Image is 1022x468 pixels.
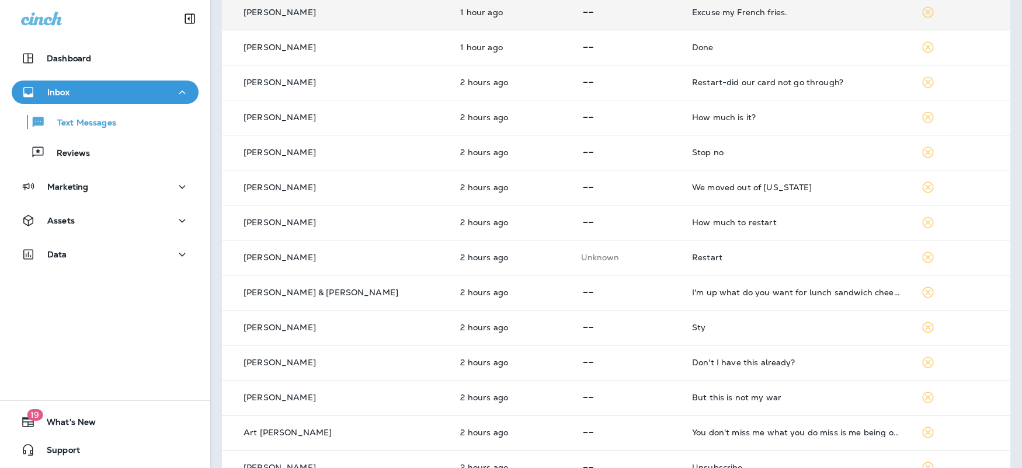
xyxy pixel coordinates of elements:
div: Excuse my French fries. [692,8,902,17]
div: How much is it? [692,113,902,122]
p: Dashboard [47,54,91,63]
button: Dashboard [12,47,199,70]
p: Inbox [47,88,69,97]
p: Sep 8, 2025 12:31 PM [460,253,562,262]
button: Support [12,438,199,462]
button: Inbox [12,81,199,104]
button: Collapse Sidebar [173,7,206,30]
div: But this is not my war [692,393,902,402]
p: Sep 8, 2025 12:27 PM [460,288,562,297]
p: Sep 8, 2025 12:17 PM [460,393,562,402]
p: [PERSON_NAME] [244,218,316,227]
button: Marketing [12,175,199,198]
p: [PERSON_NAME] [244,43,316,52]
div: Sty [692,323,902,332]
p: Sep 8, 2025 12:46 PM [460,78,562,87]
div: Done [692,43,902,52]
p: [PERSON_NAME] [244,393,316,402]
p: Marketing [47,182,88,191]
p: [PERSON_NAME] [244,183,316,192]
button: Data [12,243,199,266]
span: Support [35,445,80,459]
div: Restart [692,253,902,262]
button: 19What's New [12,410,199,434]
p: Sep 8, 2025 12:21 PM [460,323,562,332]
p: [PERSON_NAME] [244,8,316,17]
p: Sep 8, 2025 12:44 PM [460,183,562,192]
p: Sep 8, 2025 12:13 PM [460,428,562,437]
button: Reviews [12,140,199,165]
p: [PERSON_NAME] [244,113,316,122]
p: [PERSON_NAME] [244,323,316,332]
span: 19 [27,409,43,421]
span: What's New [35,417,96,431]
p: [PERSON_NAME] [244,358,316,367]
p: Sep 8, 2025 12:48 PM [460,43,562,52]
p: Art [PERSON_NAME] [244,428,332,437]
p: [PERSON_NAME] [244,78,316,87]
div: Don't I have this already? [692,358,902,367]
div: How much to restart [692,218,902,227]
div: We moved out of Arizona [692,183,902,192]
p: Data [47,250,67,259]
p: [PERSON_NAME] [244,148,316,157]
p: Reviews [45,148,90,159]
p: [PERSON_NAME] & [PERSON_NAME] [244,288,398,297]
div: I'm up what do you want for lunch sandwich cheese fries [692,288,902,297]
div: You don't miss me what you do miss is me being overcharged for a service that's half ass..💯 [692,428,902,437]
p: Sep 8, 2025 12:49 PM [460,8,562,17]
div: Stop no [692,148,902,157]
button: Assets [12,209,199,232]
p: Assets [47,216,75,225]
p: [PERSON_NAME] [244,253,316,262]
p: Sep 8, 2025 12:20 PM [460,358,562,367]
div: Restart-did our card not go through? [692,78,902,87]
p: Sep 8, 2025 12:45 PM [460,113,562,122]
button: Text Messages [12,110,199,134]
p: Sep 8, 2025 12:44 PM [460,148,562,157]
p: Sep 8, 2025 12:34 PM [460,218,562,227]
p: Text Messages [46,118,116,129]
p: This customer does not have a last location and the phone number they messaged is not assigned to... [581,253,673,262]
